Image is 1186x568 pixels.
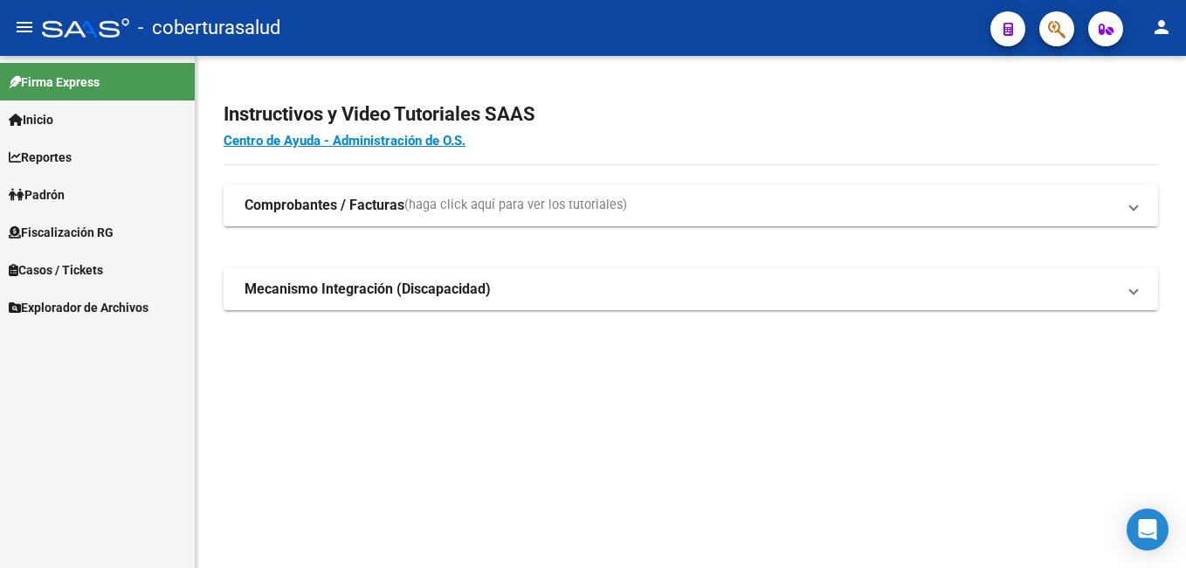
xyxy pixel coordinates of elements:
[224,98,1158,131] h2: Instructivos y Video Tutoriales SAAS
[9,223,114,242] span: Fiscalización RG
[9,260,103,280] span: Casos / Tickets
[1151,17,1172,38] mat-icon: person
[14,17,35,38] mat-icon: menu
[1127,509,1169,551] div: Open Intercom Messenger
[9,110,53,129] span: Inicio
[224,268,1158,310] mat-expansion-panel-header: Mecanismo Integración (Discapacidad)
[404,196,627,215] span: (haga click aquí para ver los tutoriales)
[245,280,491,299] strong: Mecanismo Integración (Discapacidad)
[9,185,65,204] span: Padrón
[9,73,100,92] span: Firma Express
[9,298,148,317] span: Explorador de Archivos
[9,148,72,167] span: Reportes
[245,196,404,215] strong: Comprobantes / Facturas
[138,9,280,47] span: - coberturasalud
[224,133,465,149] a: Centro de Ayuda - Administración de O.S.
[224,184,1158,226] mat-expansion-panel-header: Comprobantes / Facturas(haga click aquí para ver los tutoriales)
